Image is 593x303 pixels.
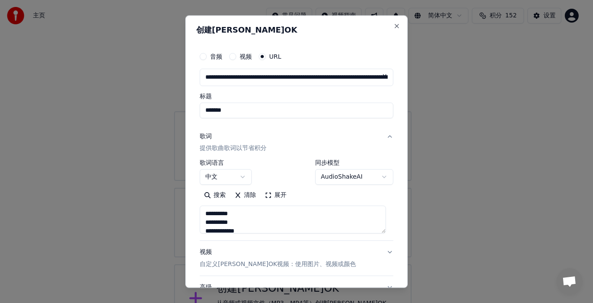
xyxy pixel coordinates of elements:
p: 提供歌曲歌词以节省积分 [200,144,267,153]
label: 歌词语言 [200,160,252,166]
button: 展开 [260,189,291,203]
label: 标题 [200,93,393,99]
div: 歌词提供歌曲歌词以节省积分 [200,160,393,241]
div: 视频 [200,248,356,269]
label: 视频 [240,53,252,60]
div: 歌词 [200,132,212,141]
button: 搜索 [200,189,230,203]
label: 同步模型 [315,160,393,166]
label: 音频 [210,53,222,60]
label: URL [269,53,281,60]
h2: 创建[PERSON_NAME]OK [196,26,397,34]
button: 清除 [230,189,260,203]
p: 自定义[PERSON_NAME]OK视频：使用图片、视频或颜色 [200,260,356,269]
button: 歌词提供歌曲歌词以节省积分 [200,125,393,160]
button: 视频自定义[PERSON_NAME]OK视频：使用图片、视频或颜色 [200,241,393,276]
button: 高级 [200,276,393,299]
